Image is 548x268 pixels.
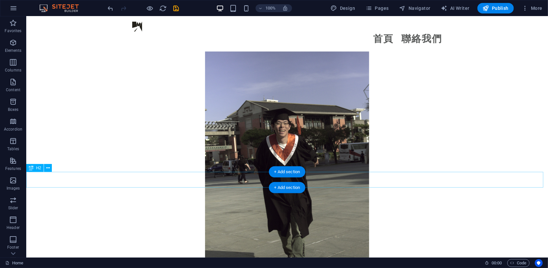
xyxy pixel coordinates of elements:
[159,4,167,12] button: reload
[483,5,509,11] span: Publish
[269,182,306,193] div: + Add section
[5,28,21,33] p: Favorites
[510,259,527,267] span: Code
[7,245,19,250] p: Footer
[256,4,279,12] button: 100%
[107,4,115,12] button: undo
[36,166,41,170] span: H2
[7,186,20,191] p: Images
[366,5,389,11] span: Pages
[38,4,87,12] img: Editor Logo
[331,5,355,11] span: Design
[507,259,530,267] button: Code
[5,48,22,53] p: Elements
[477,3,514,13] button: Publish
[5,68,21,73] p: Columns
[7,225,20,230] p: Header
[4,127,22,132] p: Accordion
[438,3,472,13] button: AI Writer
[146,4,154,12] button: Click here to leave preview mode and continue editing
[107,5,115,12] i: Undo: Move elements (Ctrl+Z)
[485,259,502,267] h6: Session time
[265,4,276,12] h6: 100%
[159,5,167,12] i: Reload page
[492,259,502,267] span: 00 00
[496,260,497,265] span: :
[173,5,180,12] i: Save (Ctrl+S)
[6,87,20,93] p: Content
[328,3,358,13] button: Design
[441,5,470,11] span: AI Writer
[399,5,431,11] span: Navigator
[172,4,180,12] button: save
[8,205,18,211] p: Slider
[8,107,19,112] p: Boxes
[519,3,545,13] button: More
[522,5,542,11] span: More
[363,3,391,13] button: Pages
[397,3,433,13] button: Navigator
[535,259,543,267] button: Usercentrics
[328,3,358,13] div: Design (Ctrl+Alt+Y)
[5,259,23,267] a: Click to cancel selection. Double-click to open Pages
[5,166,21,171] p: Features
[283,5,288,11] i: On resize automatically adjust zoom level to fit chosen device.
[7,146,19,152] p: Tables
[269,166,306,177] div: + Add section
